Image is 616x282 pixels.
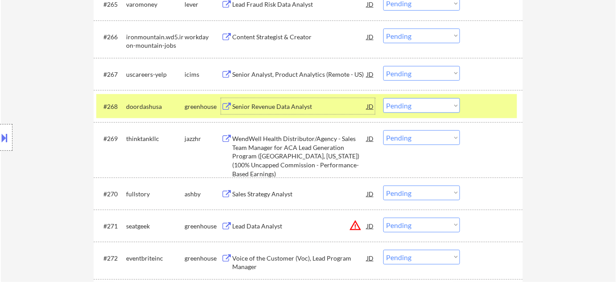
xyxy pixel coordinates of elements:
div: greenhouse [185,102,221,111]
div: jazzhr [185,134,221,143]
div: ashby [185,190,221,199]
div: #271 [103,222,119,231]
div: eventbriteinc [126,254,185,263]
div: Voice of the Customer (Voc), Lead Program Manager [232,254,367,271]
div: WendWell Health Distributor/Agency - Sales Team Manager for ACA Lead Generation Program ([GEOGRAP... [232,134,367,178]
div: seatgeek [126,222,185,231]
div: ironmountain.wd5.iron-mountain-jobs [126,33,185,50]
div: Sales Strategy Analyst [232,190,367,199]
div: Senior Analyst, Product Analytics (Remote - US) [232,70,367,79]
div: JD [366,66,375,82]
div: JD [366,186,375,202]
div: greenhouse [185,222,221,231]
div: greenhouse [185,254,221,263]
div: JD [366,29,375,45]
div: Senior Revenue Data Analyst [232,102,367,111]
button: warning_amber [349,219,361,232]
div: icims [185,70,221,79]
div: JD [366,98,375,114]
div: JD [366,130,375,146]
div: JD [366,250,375,266]
div: JD [366,218,375,234]
div: #272 [103,254,119,263]
div: #266 [103,33,119,41]
div: workday [185,33,221,41]
div: Content Strategist & Creator [232,33,367,41]
div: Lead Data Analyst [232,222,367,231]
